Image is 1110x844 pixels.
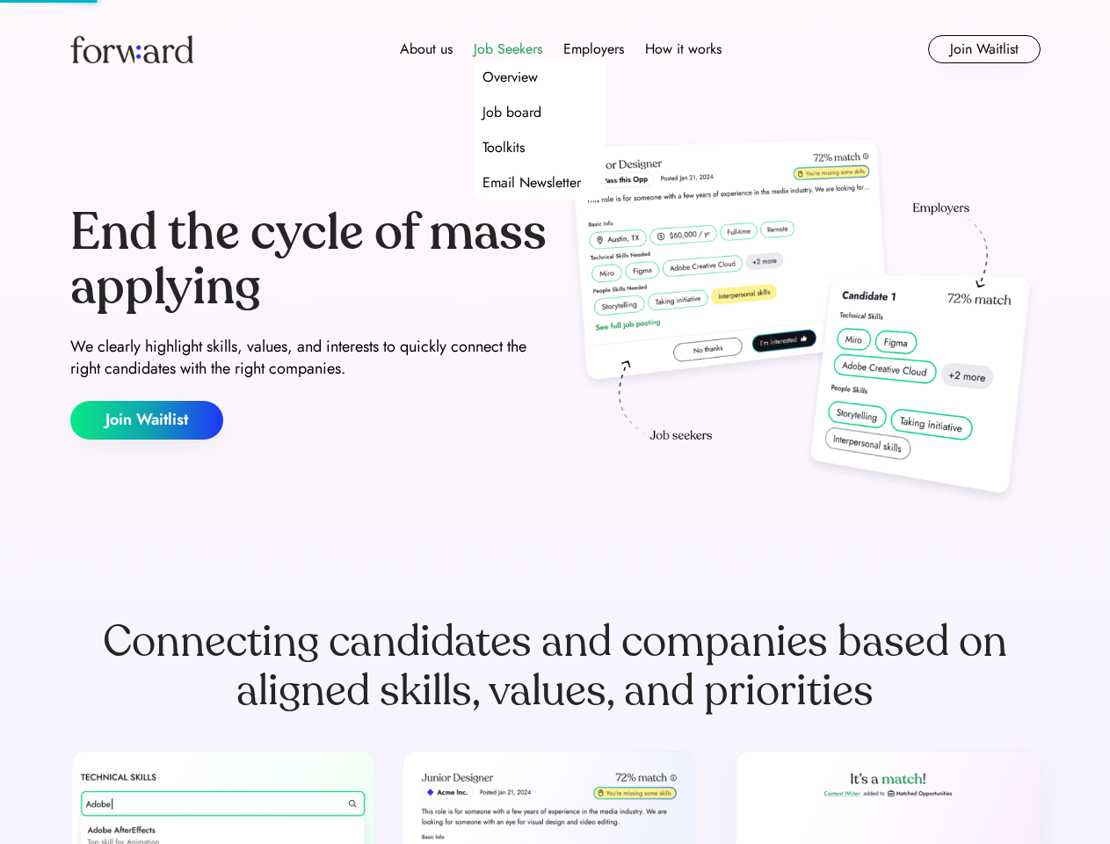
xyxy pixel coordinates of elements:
[400,39,453,60] div: About us
[562,134,1041,512] img: hero-image.png
[70,336,548,380] div: We clearly highlight skills, values, and interests to quickly connect the right candidates with t...
[482,137,525,158] div: Toolkits
[70,206,548,314] div: End the cycle of mass applying
[70,35,193,63] img: Forward logo
[474,39,542,60] div: Job Seekers
[482,102,541,123] div: Job board
[645,39,722,60] div: How it works
[928,35,1041,63] button: Join Waitlist
[563,39,624,60] div: Employers
[482,67,538,88] div: Overview
[70,617,1041,716] div: Connecting candidates and companies based on aligned skills, values, and priorities
[70,401,223,440] button: Join Waitlist
[482,172,581,193] div: Email Newsletter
